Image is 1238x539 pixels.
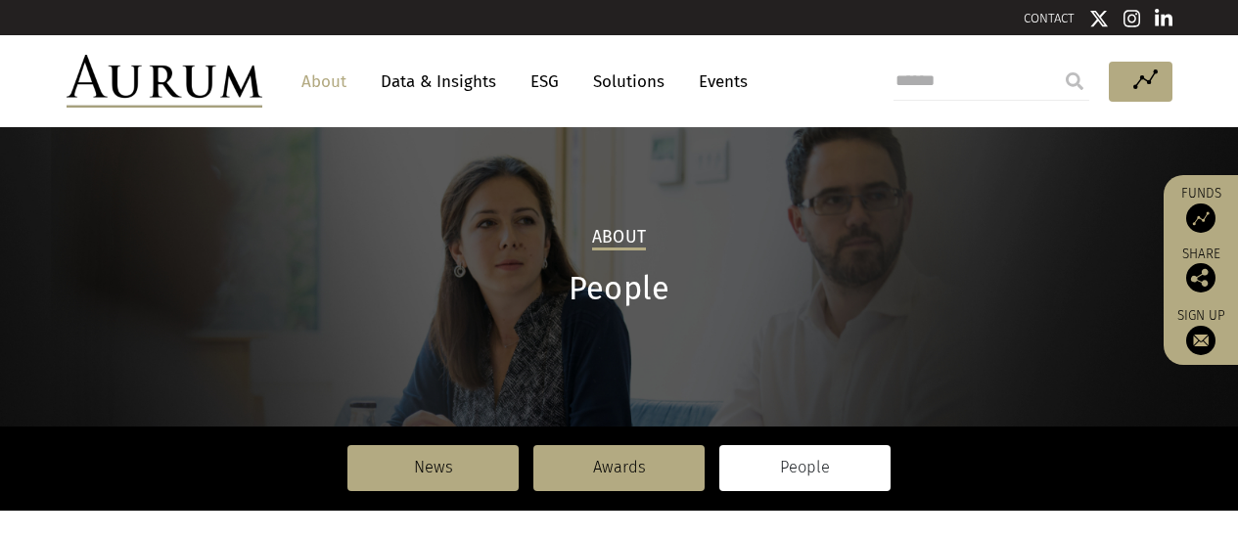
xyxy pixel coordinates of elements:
a: Data & Insights [371,64,506,100]
img: Linkedin icon [1155,9,1172,28]
a: News [347,445,519,490]
h1: People [67,270,1172,308]
img: Share this post [1186,263,1215,292]
img: Sign up to our newsletter [1186,326,1215,355]
input: Submit [1055,62,1094,101]
a: ESG [521,64,569,100]
div: Share [1173,247,1228,292]
a: People [719,445,891,490]
a: CONTACT [1024,11,1075,25]
a: Awards [533,445,705,490]
img: Access Funds [1186,203,1215,233]
img: Twitter icon [1089,9,1109,28]
h2: About [592,227,646,250]
a: Solutions [583,64,674,100]
a: Events [689,64,748,100]
a: Sign up [1173,307,1228,355]
img: Aurum [67,55,262,108]
a: Funds [1173,185,1228,233]
a: About [292,64,356,100]
img: Instagram icon [1123,9,1141,28]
